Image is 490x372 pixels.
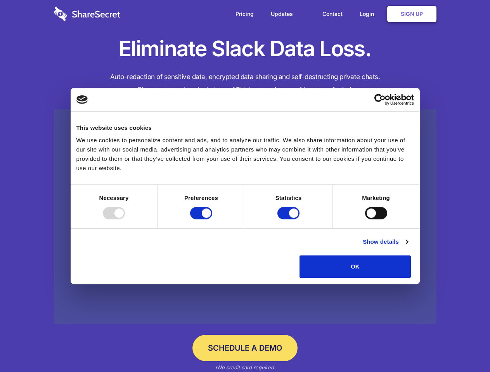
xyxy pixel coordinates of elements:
a: Contact [315,2,350,26]
button: OK [300,255,411,278]
strong: Marketing [362,195,390,201]
div: We use cookies to personalize content and ads, and to analyze our traffic. We also share informat... [76,136,414,173]
div: This website uses cookies [76,123,414,133]
img: logo [76,95,88,104]
a: Usercentrics Cookiebot - opens in a new window [346,94,414,105]
a: Wistia video thumbnail [54,109,436,324]
a: Login [352,2,386,26]
a: Sign Up [387,6,436,22]
a: Schedule a Demo [192,335,298,361]
strong: Preferences [184,195,218,201]
h1: Eliminate Slack Data Loss. [54,35,436,63]
a: Show details [363,237,408,246]
a: Pricing [228,2,261,26]
img: logo-wordmark-white-trans-d4663122ce5f474addd5e946df7df03e33cb6a1c49d2221995e7729f52c070b2.svg [54,7,120,21]
strong: Statistics [275,195,302,201]
em: *No credit card required. [215,364,275,370]
h4: Auto-redaction of sensitive data, encrypted data sharing and self-destructing private chats. Shar... [54,71,436,96]
strong: Necessary [99,195,129,201]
